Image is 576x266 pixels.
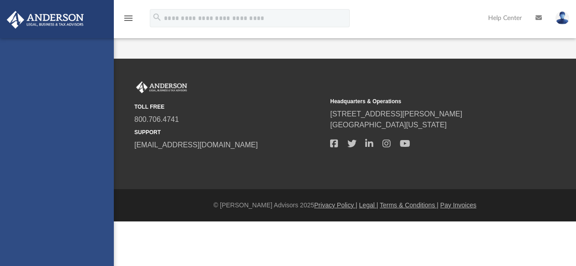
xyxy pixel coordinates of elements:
[314,201,357,209] a: Privacy Policy |
[556,11,569,25] img: User Pic
[114,201,576,210] div: © [PERSON_NAME] Advisors 2025
[330,121,447,129] a: [GEOGRAPHIC_DATA][US_STATE]
[134,115,179,123] a: 800.706.4741
[134,128,324,136] small: SUPPORT
[134,81,189,93] img: Anderson Advisors Platinum Portal
[380,201,438,209] a: Terms & Conditions |
[359,201,378,209] a: Legal |
[134,103,324,111] small: TOLL FREE
[134,141,258,149] a: [EMAIL_ADDRESS][DOMAIN_NAME]
[123,17,134,24] a: menu
[330,97,520,105] small: Headquarters & Operations
[4,11,87,29] img: Anderson Advisors Platinum Portal
[123,13,134,24] i: menu
[152,12,162,22] i: search
[330,110,462,118] a: [STREET_ADDRESS][PERSON_NAME]
[440,201,476,209] a: Pay Invoices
